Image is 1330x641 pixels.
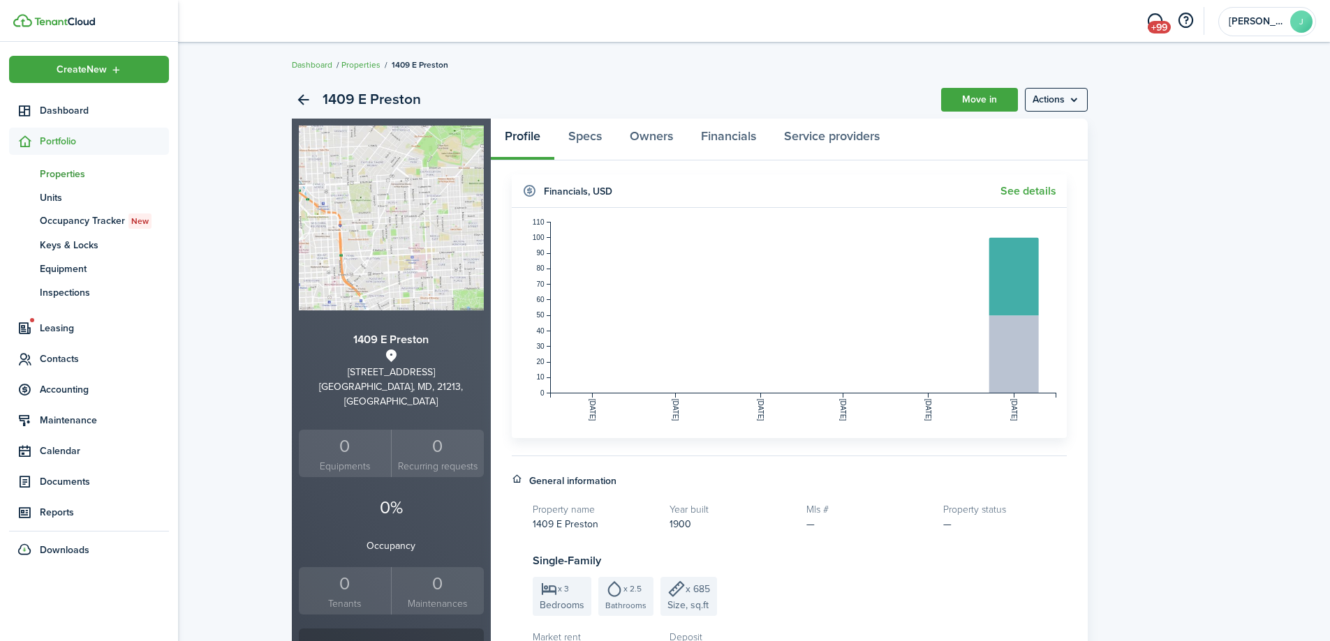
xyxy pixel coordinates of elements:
tspan: 100 [532,234,544,241]
h5: Mls # [806,502,929,517]
img: TenantCloud [13,14,32,27]
div: 0 [395,433,480,460]
h5: Year built [670,502,792,517]
avatar-text: J [1290,10,1313,33]
a: Financials [687,119,770,160]
a: Back [292,88,316,112]
small: Tenants [302,596,388,611]
h3: 1409 E Preston [299,331,484,349]
span: Downloads [40,543,89,557]
span: Calendar [40,444,169,458]
tspan: 90 [536,249,545,257]
span: x 2.5 [623,585,642,593]
a: Properties [9,162,169,186]
a: Reports [9,499,169,526]
span: Reports [40,505,169,520]
a: 0 Recurring requests [391,430,484,478]
span: Equipment [40,262,169,276]
span: Accounting [40,382,169,397]
menu-btn: Actions [1025,88,1088,112]
span: Create New [57,65,107,75]
a: Properties [341,59,380,71]
tspan: [DATE] [756,399,764,421]
a: Specs [554,119,616,160]
tspan: [DATE] [671,399,679,421]
tspan: 10 [536,373,545,381]
h3: Single-Family [533,552,1067,570]
span: 1900 [670,517,691,531]
span: Units [40,190,169,205]
button: Open resource center [1174,9,1197,33]
span: Dashboard [40,103,169,118]
a: Messaging [1141,3,1168,39]
span: 1409 E Preston [533,517,598,531]
h4: General information [529,474,616,488]
small: Maintenances [395,596,480,611]
tspan: [DATE] [839,399,847,421]
span: Contacts [40,352,169,366]
a: Owners [616,119,687,160]
a: Move in [941,88,1018,112]
div: 0 [302,433,388,460]
span: — [943,517,952,531]
tspan: 40 [536,327,545,335]
tspan: 70 [536,280,545,288]
div: 0 [395,571,480,597]
span: — [806,517,815,531]
img: Property avatar [299,126,484,310]
span: +99 [1148,21,1171,33]
a: 0Maintenances [391,567,484,615]
span: Keys & Locks [40,238,169,252]
h2: 1409 E Preston [323,88,421,112]
tspan: [DATE] [924,399,932,421]
tspan: 110 [532,218,544,226]
span: New [131,215,149,227]
img: TenantCloud [34,17,95,26]
span: Bedrooms [540,598,584,612]
tspan: 0 [540,389,544,397]
tspan: 80 [536,264,545,272]
div: [GEOGRAPHIC_DATA], MD, 21213, [GEOGRAPHIC_DATA] [299,379,484,409]
small: Equipments [302,459,388,474]
small: Recurring requests [395,459,480,474]
p: 0% [299,495,484,521]
span: 1409 E Preston [392,59,448,71]
p: Occupancy [299,538,484,553]
h5: Property status [943,502,1066,517]
a: Inspections [9,280,169,304]
tspan: 30 [536,342,545,350]
span: Properties [40,167,169,181]
span: x 685 [686,582,710,596]
a: Dashboard [292,59,332,71]
span: Documents [40,474,169,489]
tspan: [DATE] [589,399,596,421]
h5: Property name [533,502,656,517]
a: Dashboard [9,97,169,124]
span: Inspections [40,285,169,300]
span: Portfolio [40,134,169,149]
a: Units [9,186,169,209]
span: Size, sq.ft [667,598,709,612]
span: Leasing [40,321,169,335]
a: 0Equipments [299,430,392,478]
button: Open menu [9,56,169,83]
span: Occupancy Tracker [40,213,169,229]
div: [STREET_ADDRESS] [299,365,484,379]
span: Maintenance [40,413,169,428]
tspan: 20 [536,358,545,365]
tspan: 50 [536,311,545,319]
span: Jasmine [1229,17,1285,27]
a: Equipment [9,257,169,280]
span: Bathrooms [605,599,646,612]
h4: Financials , USD [544,184,612,199]
tspan: [DATE] [1010,399,1017,421]
tspan: 60 [536,296,545,303]
a: See details [1000,185,1056,197]
button: Open menu [1025,88,1088,112]
div: 0 [302,571,388,597]
a: Occupancy TrackerNew [9,209,169,233]
span: x 3 [558,585,569,593]
a: Service providers [770,119,894,160]
a: 0Tenants [299,567,392,615]
a: Keys & Locks [9,233,169,257]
